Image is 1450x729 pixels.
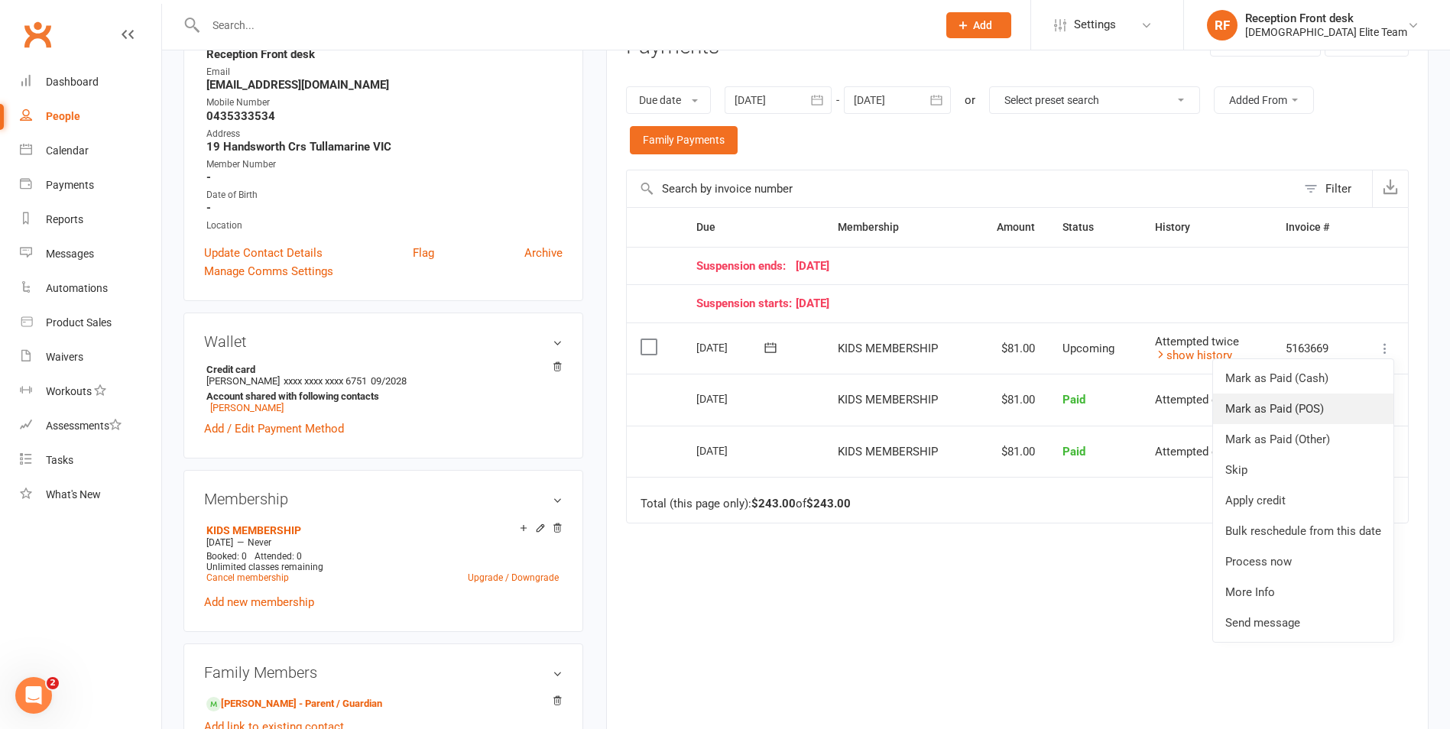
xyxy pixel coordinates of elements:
[210,402,284,413] a: [PERSON_NAME]
[1141,208,1271,247] th: History
[1325,180,1351,198] div: Filter
[1245,11,1407,25] div: Reception Front desk
[206,364,555,375] strong: Credit card
[15,677,52,714] iframe: Intercom live chat
[1155,335,1239,348] span: Attempted twice
[627,170,1296,207] input: Search by invoice number
[524,244,563,262] a: Archive
[206,47,563,61] strong: Reception Front desk
[206,201,563,215] strong: -
[206,157,563,172] div: Member Number
[972,426,1049,478] td: $81.00
[248,537,271,548] span: Never
[18,15,57,53] a: Clubworx
[20,237,161,271] a: Messages
[824,208,973,247] th: Membership
[806,497,851,510] strong: $243.00
[46,282,108,294] div: Automations
[1049,208,1141,247] th: Status
[206,127,563,141] div: Address
[20,340,161,374] a: Waivers
[20,374,161,409] a: Workouts
[206,65,563,79] div: Email
[1272,208,1354,247] th: Invoice #
[46,488,101,501] div: What's New
[1214,86,1314,114] button: Added From
[1062,342,1114,355] span: Upcoming
[206,140,563,154] strong: 19 Handsworth Crs Tullamarine VIC
[972,208,1049,247] th: Amount
[20,478,161,512] a: What's New
[20,99,161,134] a: People
[20,271,161,306] a: Automations
[696,260,1341,273] div: [DATE]
[972,374,1049,426] td: $81.00
[1213,546,1393,577] a: Process now
[696,297,1341,310] div: [DATE]
[20,443,161,478] a: Tasks
[696,335,767,359] div: [DATE]
[206,562,323,572] span: Unlimited classes remaining
[1213,394,1393,424] a: Mark as Paid (POS)
[626,86,711,114] button: Due date
[201,15,926,36] input: Search...
[1213,363,1393,394] a: Mark as Paid (Cash)
[1207,10,1238,40] div: RF
[1213,607,1393,638] a: Send message
[371,375,407,387] span: 09/2028
[20,306,161,340] a: Product Sales
[204,420,344,438] a: Add / Edit Payment Method
[206,551,247,562] span: Booked: 0
[206,188,563,202] div: Date of Birth
[1213,485,1393,516] a: Apply credit
[204,491,563,507] h3: Membership
[1155,445,1237,458] span: Attempted once
[20,202,161,237] a: Reports
[204,244,323,262] a: Update Contact Details
[630,126,738,154] a: Family Payments
[46,144,89,157] div: Calendar
[203,536,563,549] div: —
[1245,25,1407,39] div: [DEMOGRAPHIC_DATA] Elite Team
[413,244,434,262] a: Flag
[683,208,823,247] th: Due
[206,219,563,233] div: Location
[206,109,563,123] strong: 0435333534
[206,696,382,712] a: [PERSON_NAME] - Parent / Guardian
[468,572,559,583] a: Upgrade / Downgrade
[1213,516,1393,546] a: Bulk reschedule from this date
[206,537,233,548] span: [DATE]
[46,454,73,466] div: Tasks
[206,170,563,184] strong: -
[204,333,563,350] h3: Wallet
[973,19,992,31] span: Add
[204,664,563,681] h3: Family Members
[46,248,94,260] div: Messages
[626,35,719,59] h3: Payments
[696,439,767,462] div: [DATE]
[46,213,83,225] div: Reports
[20,168,161,202] a: Payments
[838,445,938,458] span: KIDS MEMBERSHIP
[1155,348,1232,362] a: show history
[46,110,80,122] div: People
[1272,322,1354,374] td: 5163669
[1213,424,1393,455] a: Mark as Paid (Other)
[20,134,161,168] a: Calendar
[1155,393,1237,407] span: Attempted once
[20,65,161,99] a: Dashboard
[206,524,301,536] a: KIDS MEMBERSHIP
[838,342,938,355] span: KIDS MEMBERSHIP
[46,76,99,88] div: Dashboard
[696,260,796,273] span: Suspension ends:
[46,420,122,432] div: Assessments
[1213,455,1393,485] a: Skip
[255,551,302,562] span: Attended: 0
[946,12,1011,38] button: Add
[204,262,333,280] a: Manage Comms Settings
[838,393,938,407] span: KIDS MEMBERSHIP
[1296,170,1372,207] button: Filter
[20,409,161,443] a: Assessments
[46,351,83,363] div: Waivers
[972,322,1049,374] td: $81.00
